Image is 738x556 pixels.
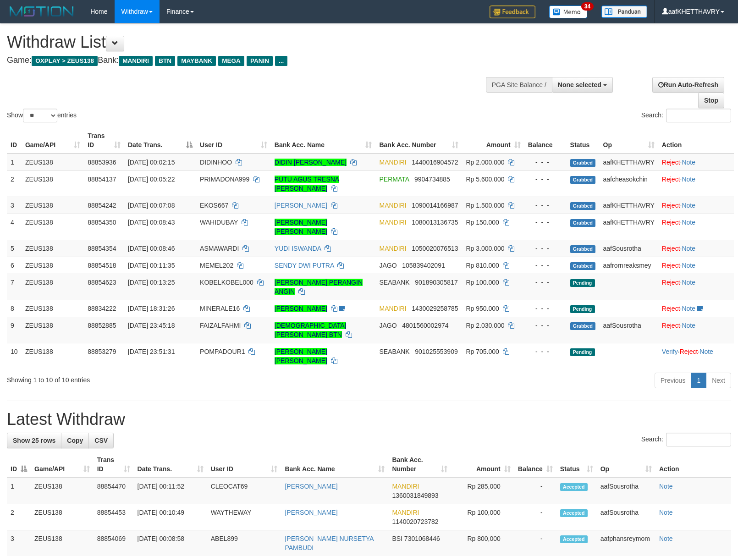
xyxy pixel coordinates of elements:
td: aafSousrotha [600,240,658,257]
a: [PERSON_NAME] [PERSON_NAME] [275,219,327,235]
a: 1 [691,373,706,388]
span: [DATE] 00:05:22 [128,176,175,183]
div: - - - [528,347,563,356]
span: EKOS667 [200,202,228,209]
span: SEABANK [379,279,409,286]
span: [DATE] 00:11:35 [128,262,175,269]
a: Verify [662,348,678,355]
img: MOTION_logo.png [7,5,77,18]
span: Grabbed [570,159,596,167]
span: Pending [570,279,595,287]
td: 3 [7,197,22,214]
img: Button%20Memo.svg [549,6,588,18]
td: 8 [7,300,22,317]
div: - - - [528,175,563,184]
span: PANIN [247,56,273,66]
label: Search: [641,109,731,122]
td: · [658,317,734,343]
span: [DATE] 00:02:15 [128,159,175,166]
span: Rp 2.000.000 [466,159,504,166]
span: WAHIDUBAY [200,219,238,226]
th: Bank Acc. Name: activate to sort column ascending [281,451,388,478]
a: Reject [662,176,680,183]
td: · · [658,343,734,369]
span: Rp 150.000 [466,219,499,226]
span: MANDIRI [379,202,406,209]
span: Rp 100.000 [466,279,499,286]
a: Reject [662,305,680,312]
a: YUDI ISWANDA [275,245,321,252]
td: 9 [7,317,22,343]
span: [DATE] 00:08:43 [128,219,175,226]
span: 88854242 [88,202,116,209]
a: Note [659,535,673,542]
span: Rp 950.000 [466,305,499,312]
img: Feedback.jpg [490,6,535,18]
td: ZEUS138 [22,257,84,274]
th: Date Trans.: activate to sort column descending [124,127,196,154]
span: [DATE] 00:13:25 [128,279,175,286]
td: ZEUS138 [22,214,84,240]
h1: Latest Withdraw [7,410,731,429]
th: ID [7,127,22,154]
span: MAYBANK [177,56,216,66]
span: Copy 7301068446 to clipboard [404,535,440,542]
td: ZEUS138 [22,154,84,171]
span: Accepted [560,483,588,491]
th: Op: activate to sort column ascending [597,451,655,478]
td: 2 [7,171,22,197]
span: Rp 1.500.000 [466,202,504,209]
button: None selected [552,77,613,93]
span: MEMEL202 [200,262,233,269]
span: Copy 1090014166987 to clipboard [412,202,458,209]
th: Trans ID: activate to sort column ascending [94,451,134,478]
span: MANDIRI [379,159,406,166]
div: - - - [528,261,563,270]
label: Search: [641,433,731,446]
td: · [658,197,734,214]
span: Accepted [560,535,588,543]
a: Note [659,509,673,516]
span: BTN [155,56,175,66]
a: Note [682,176,695,183]
span: 88854623 [88,279,116,286]
span: Accepted [560,509,588,517]
td: aafSousrotha [597,478,655,504]
td: · [658,300,734,317]
span: BSI [392,535,402,542]
a: Note [682,322,695,329]
a: [PERSON_NAME] [275,305,327,312]
span: Rp 705.000 [466,348,499,355]
td: 1 [7,478,31,504]
span: POMPADOUR1 [200,348,245,355]
a: CSV [88,433,114,448]
span: Rp 5.600.000 [466,176,504,183]
a: Note [682,279,695,286]
a: Note [699,348,713,355]
span: JAGO [379,262,397,269]
span: 34 [581,2,594,11]
td: 7 [7,274,22,300]
td: · [658,171,734,197]
td: ZEUS138 [22,317,84,343]
th: Bank Acc. Number: activate to sort column ascending [388,451,451,478]
span: OXPLAY > ZEUS138 [32,56,98,66]
div: - - - [528,304,563,313]
td: aafKHETTHAVRY [600,154,658,171]
th: Bank Acc. Number: activate to sort column ascending [375,127,462,154]
span: 88853936 [88,159,116,166]
td: CLEOCAT69 [207,478,281,504]
td: · [658,154,734,171]
td: 1 [7,154,22,171]
span: Pending [570,305,595,313]
a: Previous [655,373,691,388]
th: ID: activate to sort column descending [7,451,31,478]
span: Copy [67,437,83,444]
a: Reject [662,279,680,286]
span: Pending [570,348,595,356]
span: Rp 810.000 [466,262,499,269]
td: ZEUS138 [31,478,94,504]
span: 88854137 [88,176,116,183]
a: Copy [61,433,89,448]
span: Copy 105839402091 to clipboard [402,262,445,269]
